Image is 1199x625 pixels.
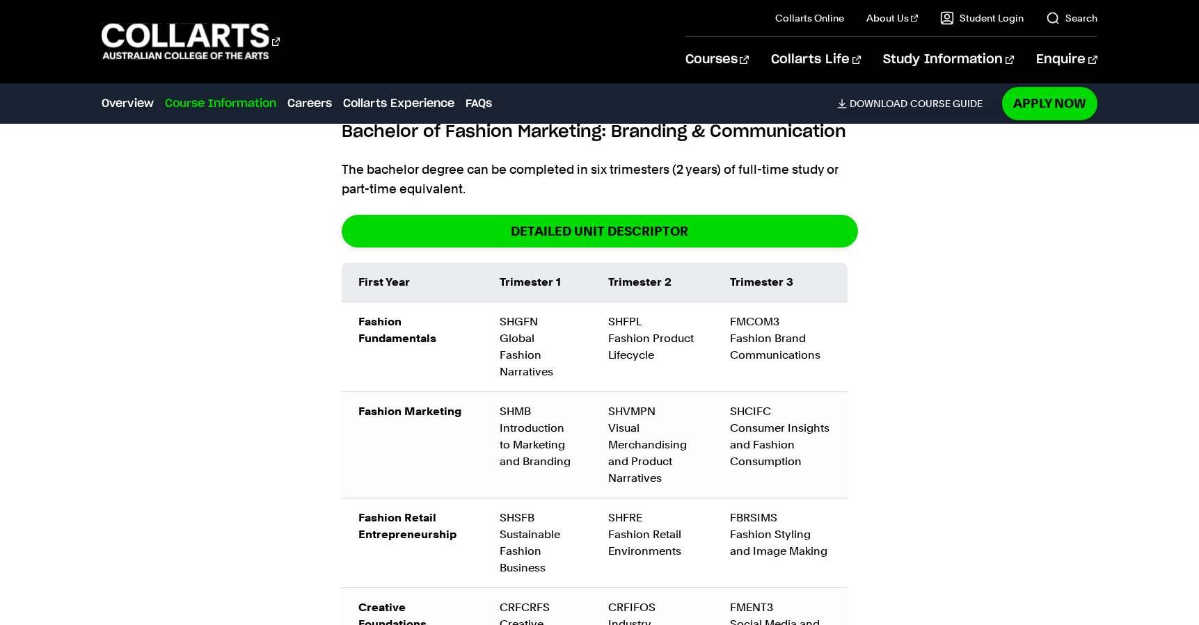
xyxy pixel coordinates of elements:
h6: Bachelor of Fashion Marketing: Branding & Communication [342,120,858,145]
a: Enquire [1036,37,1097,83]
td: FMCOM3 Fashion Brand Communications [713,302,847,392]
div: Go to homepage [102,22,280,61]
strong: Fashion Marketing [358,405,461,418]
div: SHFRE Fashion Retail Environments [608,510,697,560]
td: Trimester 1 [483,263,591,302]
a: Apply Now [1002,87,1097,120]
strong: Fashion Retail Entrepreneurship [358,511,456,541]
a: Collarts Life [771,37,861,83]
strong: Fashion Fundamentals [358,315,436,345]
td: Trimester 2 [591,263,713,302]
td: Trimester 3 [713,263,847,302]
a: About Us [866,11,918,25]
span: Download [850,97,907,110]
td: First Year [342,263,483,302]
div: SHSFB Sustainable Fashion Business [500,510,575,576]
a: Study Information [883,37,1014,83]
a: Collarts Experience [343,95,454,112]
div: SHCIFC Consumer Insights and Fashion Consumption [730,403,830,470]
a: Search [1046,11,1097,25]
td: SHGFN Global Fashion Narratives [483,302,591,392]
a: Careers [287,95,332,112]
a: Courses [685,37,749,83]
a: DownloadCourse Guide [837,97,994,110]
div: SHVMPN Visual Merchandising and Product Narratives [608,403,697,487]
a: Collarts Online [775,11,844,25]
a: Student Login [940,11,1024,25]
a: FAQs [466,95,492,112]
div: FBRSIMS Fashion Styling and Image Making [730,510,830,560]
p: The bachelor degree can be completed in six trimesters (2 years) of full-time study or part-time ... [342,160,858,199]
div: SHMB Introduction to Marketing and Branding [500,403,575,470]
a: DETAILED UNIT DESCRIPTOR [342,215,858,247]
a: Course Information [165,95,276,112]
a: Overview [102,95,154,112]
td: SHFPL Fashion Product Lifecycle [591,302,713,392]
